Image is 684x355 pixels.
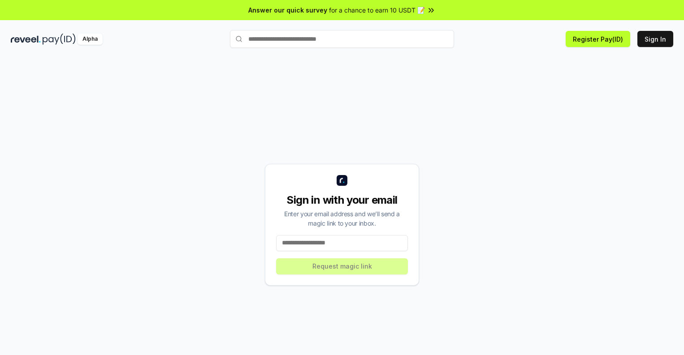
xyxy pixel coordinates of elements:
img: reveel_dark [11,34,41,45]
span: for a chance to earn 10 USDT 📝 [329,5,425,15]
button: Sign In [637,31,673,47]
span: Answer our quick survey [248,5,327,15]
button: Register Pay(ID) [566,31,630,47]
div: Enter your email address and we’ll send a magic link to your inbox. [276,209,408,228]
div: Sign in with your email [276,193,408,207]
img: logo_small [337,175,347,186]
img: pay_id [43,34,76,45]
div: Alpha [78,34,103,45]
